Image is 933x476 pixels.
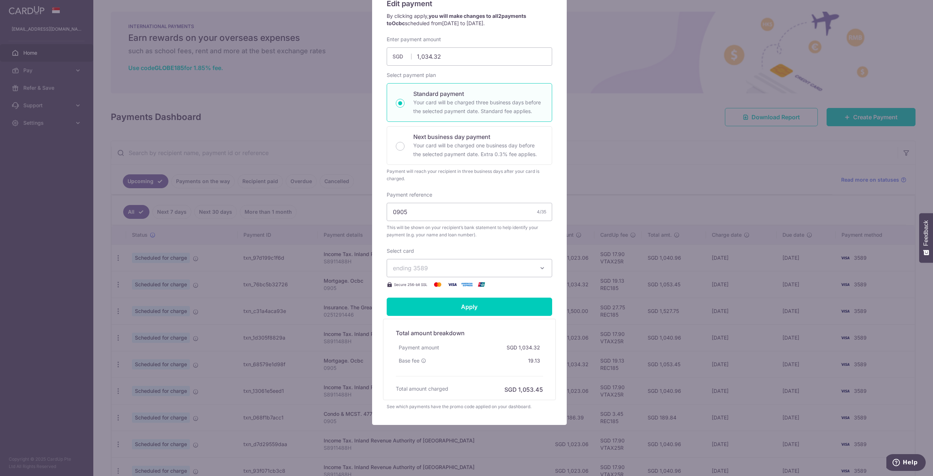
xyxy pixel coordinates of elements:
div: See which payments have the promo code applied on your dashboard. [387,403,552,410]
label: Enter payment amount [387,36,441,43]
span: SGD [393,53,411,60]
div: 4/35 [537,208,546,216]
p: Standard payment [413,89,543,98]
p: Your card will be charged one business day before the selected payment date. Extra 0.3% fee applies. [413,141,543,159]
button: ending 3589 [387,259,552,277]
p: By clicking apply, scheduled from . [387,12,552,27]
label: Select payment plan [387,71,436,79]
strong: you will make changes to all payments to [387,13,526,26]
span: 2 [498,13,501,19]
p: Your card will be charged three business days before the selected payment date. Standard fee appl... [413,98,543,116]
img: American Express [460,280,474,289]
span: Base fee [399,357,419,364]
p: Next business day payment [413,132,543,141]
div: Payment amount [396,341,442,354]
iframe: Opens a widget where you can find more information [886,454,926,472]
span: Secure 256-bit SSL [394,282,428,287]
h5: Total amount breakdown [396,329,543,337]
span: [DATE] to [DATE] [442,20,483,26]
h6: Total amount charged [396,385,448,392]
span: Ocbc [392,20,405,26]
input: Apply [387,298,552,316]
span: ending 3589 [393,264,428,272]
div: SGD 1,034.32 [504,341,543,354]
div: Payment will reach your recipient in three business days after your card is charged. [387,168,552,182]
h6: SGD 1,053.45 [504,385,543,394]
label: Payment reference [387,191,432,198]
label: Select card [387,247,414,255]
img: Mastercard [430,280,445,289]
div: 19.13 [525,354,543,367]
button: Feedback - Show survey [919,213,933,263]
span: This will be shown on your recipient’s bank statement to help identify your payment (e.g. your na... [387,224,552,239]
input: 0.00 [387,47,552,66]
img: UnionPay [474,280,489,289]
span: Feedback [923,220,929,246]
img: Visa [445,280,460,289]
